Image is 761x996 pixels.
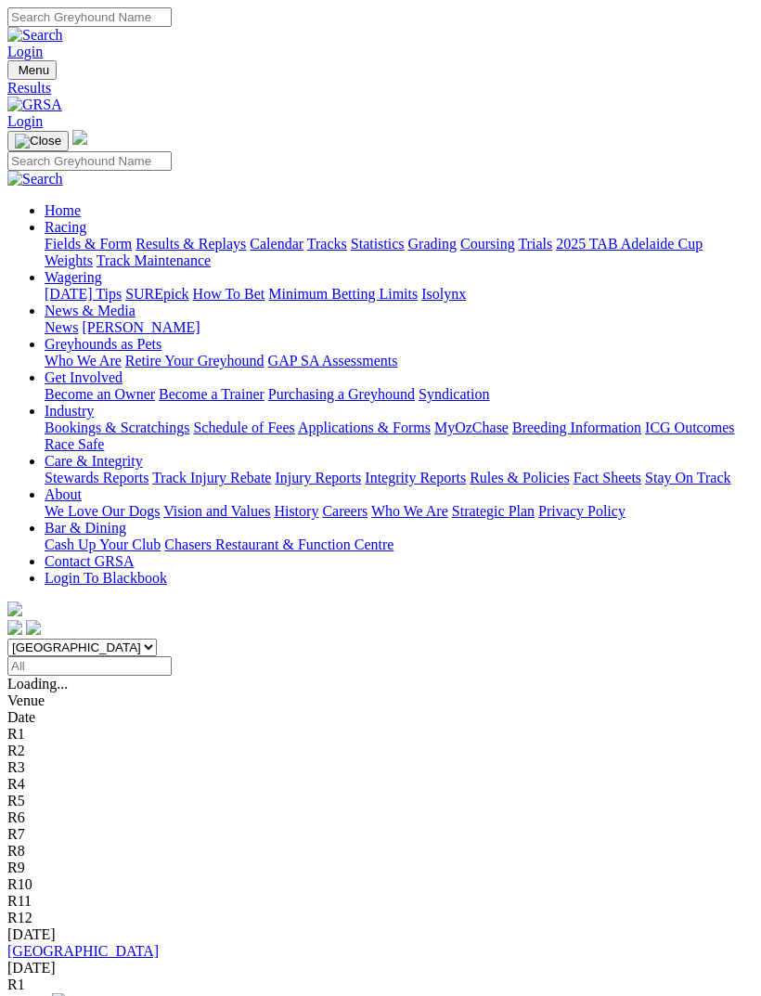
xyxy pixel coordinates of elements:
[434,420,509,435] a: MyOzChase
[274,503,318,519] a: History
[45,403,94,419] a: Industry
[45,553,134,569] a: Contact GRSA
[45,386,754,403] div: Get Involved
[518,236,552,252] a: Trials
[322,503,368,519] a: Careers
[45,520,126,536] a: Bar & Dining
[538,503,626,519] a: Privacy Policy
[7,7,172,27] input: Search
[45,503,160,519] a: We Love Our Dogs
[7,943,159,959] a: [GEOGRAPHIC_DATA]
[45,353,754,369] div: Greyhounds as Pets
[45,470,148,485] a: Stewards Reports
[7,860,754,876] div: R9
[45,570,167,586] a: Login To Blackbook
[45,537,754,553] div: Bar & Dining
[15,134,61,149] img: Close
[7,676,68,692] span: Loading...
[470,470,570,485] a: Rules & Policies
[45,486,82,502] a: About
[307,236,347,252] a: Tracks
[7,793,754,809] div: R5
[7,776,754,793] div: R4
[7,809,754,826] div: R6
[45,286,122,302] a: [DATE] Tips
[45,269,102,285] a: Wagering
[7,826,754,843] div: R7
[7,80,754,97] a: Results
[7,893,754,910] div: R11
[298,420,431,435] a: Applications & Forms
[45,420,754,453] div: Industry
[645,420,734,435] a: ICG Outcomes
[135,236,246,252] a: Results & Replays
[45,420,189,435] a: Bookings & Scratchings
[268,353,398,369] a: GAP SA Assessments
[72,130,87,145] img: logo-grsa-white.png
[556,236,703,252] a: 2025 TAB Adelaide Cup
[7,27,63,44] img: Search
[45,336,161,352] a: Greyhounds as Pets
[7,960,754,977] div: [DATE]
[45,202,81,218] a: Home
[45,353,122,369] a: Who We Are
[645,470,730,485] a: Stay On Track
[351,236,405,252] a: Statistics
[408,236,457,252] a: Grading
[7,977,754,993] div: R1
[268,286,418,302] a: Minimum Betting Limits
[419,386,489,402] a: Syndication
[7,113,43,129] a: Login
[512,420,641,435] a: Breeding Information
[7,709,754,726] div: Date
[452,503,535,519] a: Strategic Plan
[125,286,188,302] a: SUREpick
[421,286,466,302] a: Isolynx
[460,236,515,252] a: Coursing
[45,303,135,318] a: News & Media
[45,286,754,303] div: Wagering
[152,470,271,485] a: Track Injury Rebate
[125,353,264,369] a: Retire Your Greyhound
[45,470,754,486] div: Care & Integrity
[45,537,161,552] a: Cash Up Your Club
[7,910,754,926] div: R12
[7,151,172,171] input: Search
[7,620,22,635] img: facebook.svg
[159,386,264,402] a: Become a Trainer
[7,171,63,188] img: Search
[365,470,466,485] a: Integrity Reports
[371,503,448,519] a: Who We Are
[164,537,393,552] a: Chasers Restaurant & Function Centre
[26,620,41,635] img: twitter.svg
[7,97,62,113] img: GRSA
[268,386,415,402] a: Purchasing a Greyhound
[45,369,123,385] a: Get Involved
[7,926,754,943] div: [DATE]
[7,44,43,59] a: Login
[193,420,294,435] a: Schedule of Fees
[45,453,143,469] a: Care & Integrity
[7,692,754,709] div: Venue
[45,319,78,335] a: News
[97,252,211,268] a: Track Maintenance
[7,743,754,759] div: R2
[275,470,361,485] a: Injury Reports
[7,601,22,616] img: logo-grsa-white.png
[574,470,641,485] a: Fact Sheets
[7,843,754,860] div: R8
[19,63,49,77] span: Menu
[45,236,132,252] a: Fields & Form
[45,252,93,268] a: Weights
[45,319,754,336] div: News & Media
[45,386,155,402] a: Become an Owner
[45,436,104,452] a: Race Safe
[7,60,57,80] button: Toggle navigation
[7,876,754,893] div: R10
[7,131,69,151] button: Toggle navigation
[163,503,270,519] a: Vision and Values
[45,236,754,269] div: Racing
[7,726,754,743] div: R1
[7,759,754,776] div: R3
